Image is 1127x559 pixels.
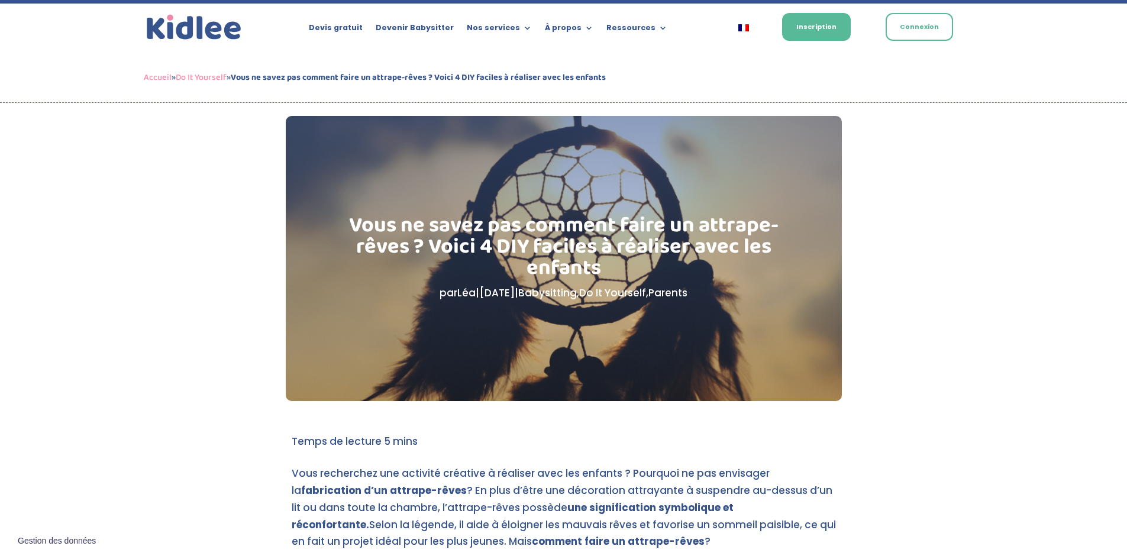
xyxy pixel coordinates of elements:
img: logo_kidlee_bleu [144,12,244,43]
span: [DATE] [479,286,515,300]
strong: comment faire un attrape-rêves [532,534,705,548]
span: Gestion des données [18,536,96,547]
a: Parents [648,286,687,300]
a: Ressources [606,24,667,37]
a: Do It Yourself [579,286,646,300]
a: Léa [457,286,476,300]
h1: Vous ne savez pas comment faire un attrape-rêves ? Voici 4 DIY faciles à réaliser avec les enfants [345,215,782,285]
strong: fabrication d’un attrape-rêves [301,483,467,497]
a: Do It Yourself [176,70,227,85]
p: par | | , , [345,285,782,302]
img: Français [738,24,749,31]
a: Nos services [467,24,532,37]
button: Gestion des données [11,529,103,554]
strong: une signification symbolique et réconfortante. [292,500,734,532]
a: Kidlee Logo [144,12,244,43]
a: À propos [545,24,593,37]
a: Connexion [886,13,953,41]
span: » » [144,70,606,85]
a: Devenir Babysitter [376,24,454,37]
strong: Vous ne savez pas comment faire un attrape-rêves ? Voici 4 DIY faciles à réaliser avec les enfants [231,70,606,85]
a: Babysitting [518,286,577,300]
a: Inscription [782,13,851,41]
a: Accueil [144,70,172,85]
a: Devis gratuit [309,24,363,37]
